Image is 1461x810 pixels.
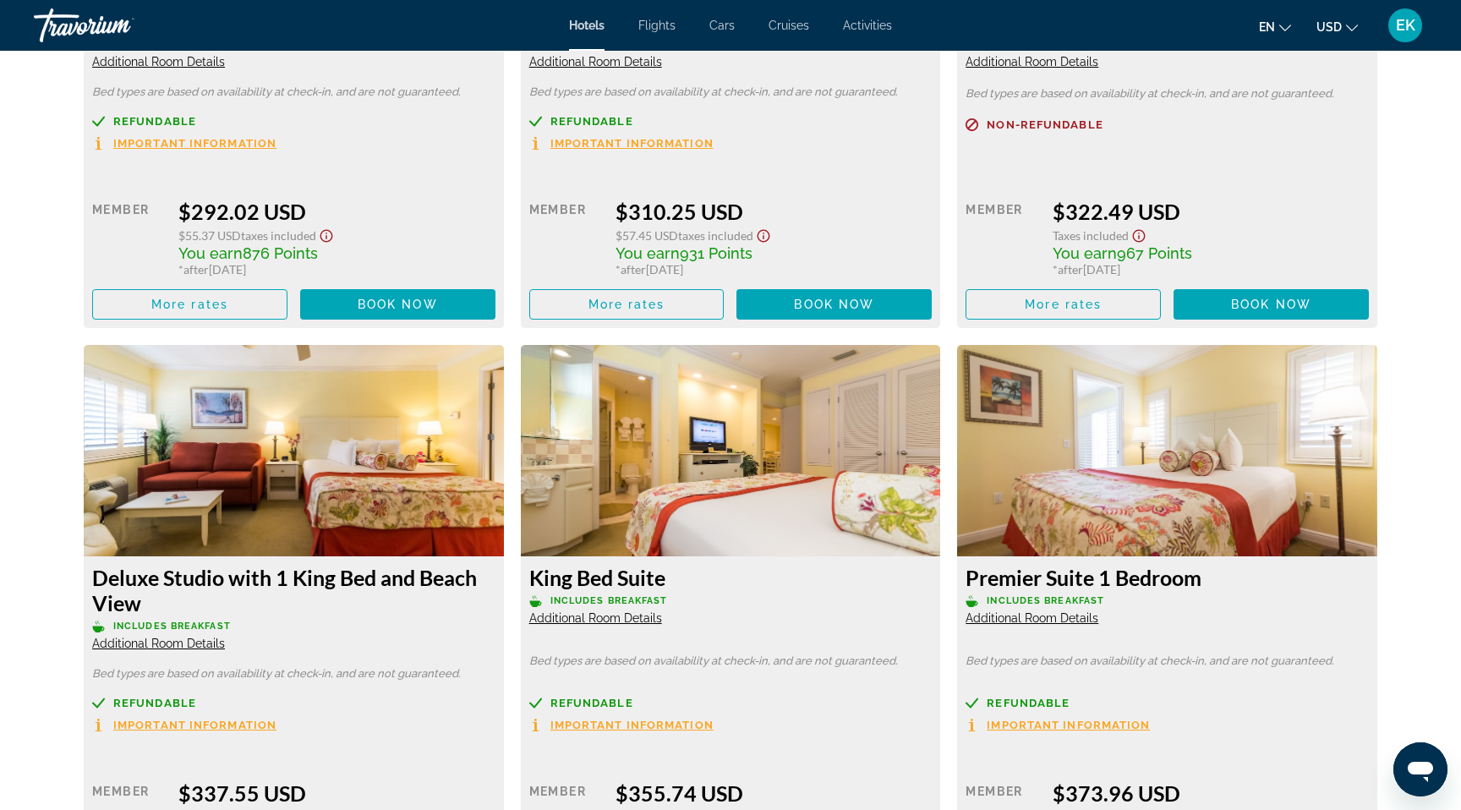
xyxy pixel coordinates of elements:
span: Important Information [550,138,714,149]
span: USD [1316,20,1342,34]
div: $310.25 USD [616,199,932,224]
button: Change currency [1316,14,1358,39]
span: Additional Room Details [92,55,225,68]
img: 26d8b5c2-420d-45d9-9567-c561883683a0.jpeg [521,345,941,556]
span: Important Information [113,720,276,731]
p: Bed types are based on availability at check-in, and are not guaranteed. [966,88,1369,100]
span: en [1259,20,1275,34]
button: Important Information [966,718,1150,732]
div: Member [92,199,166,276]
span: Additional Room Details [966,55,1098,68]
span: Refundable [113,698,196,709]
div: $337.55 USD [178,780,495,806]
button: Book now [1174,289,1369,320]
span: Important Information [987,720,1150,731]
span: Refundable [550,698,633,709]
span: Important Information [550,720,714,731]
span: $57.45 USD [616,228,678,243]
div: $373.96 USD [1053,780,1369,806]
span: Book now [1231,298,1311,311]
button: More rates [92,289,287,320]
span: Book now [358,298,438,311]
h3: Deluxe Studio with 1 King Bed and Beach View [92,565,495,616]
iframe: Button to launch messaging window [1393,742,1447,796]
button: Show Taxes and Fees disclaimer [1129,224,1149,244]
span: Additional Room Details [966,611,1098,625]
span: Non-refundable [987,119,1103,130]
span: EK [1396,17,1415,34]
span: More rates [151,298,228,311]
span: Taxes included [241,228,316,243]
div: Member [529,199,603,276]
button: More rates [966,289,1161,320]
span: You earn [616,244,680,262]
span: Important Information [113,138,276,149]
span: More rates [1025,298,1102,311]
a: Cruises [769,19,809,32]
a: Cars [709,19,735,32]
button: Important Information [529,136,714,151]
span: You earn [1053,244,1117,262]
span: Taxes included [678,228,753,243]
span: after [621,262,646,276]
p: Bed types are based on availability at check-in, and are not guaranteed. [966,655,1369,667]
button: More rates [529,289,725,320]
p: Bed types are based on availability at check-in, and are not guaranteed. [529,655,933,667]
div: * [DATE] [616,262,932,276]
div: Member [966,199,1039,276]
span: Taxes included [1053,228,1129,243]
div: $322.49 USD [1053,199,1369,224]
h3: King Bed Suite [529,565,933,590]
a: Activities [843,19,892,32]
button: Book now [736,289,932,320]
button: Important Information [92,136,276,151]
div: * [DATE] [1053,262,1369,276]
button: User Menu [1383,8,1427,43]
span: Includes Breakfast [987,595,1104,606]
span: 876 Points [243,244,318,262]
span: Additional Room Details [92,637,225,650]
span: More rates [588,298,665,311]
span: 931 Points [680,244,752,262]
p: Bed types are based on availability at check-in, and are not guaranteed. [92,86,495,98]
span: after [1058,262,1083,276]
a: Refundable [92,697,495,709]
span: Includes Breakfast [113,621,231,632]
img: 20caab65-db0e-4a82-b123-86184bbf0957.jpeg [84,345,504,556]
span: $55.37 USD [178,228,241,243]
span: Additional Room Details [529,55,662,68]
h3: Premier Suite 1 Bedroom [966,565,1369,590]
button: Show Taxes and Fees disclaimer [753,224,774,244]
span: Includes Breakfast [550,595,668,606]
button: Show Taxes and Fees disclaimer [316,224,337,244]
a: Refundable [529,697,933,709]
button: Book now [300,289,495,320]
a: Flights [638,19,676,32]
span: Additional Room Details [529,611,662,625]
button: Change language [1259,14,1291,39]
a: Refundable [529,115,933,128]
span: Refundable [113,116,196,127]
p: Bed types are based on availability at check-in, and are not guaranteed. [529,86,933,98]
a: Refundable [966,697,1369,709]
img: 63ee4f72-dc27-4621-90b2-8ef417558da9.jpeg [957,345,1377,556]
span: 967 Points [1117,244,1192,262]
p: Bed types are based on availability at check-in, and are not guaranteed. [92,668,495,680]
span: Refundable [987,698,1070,709]
button: Important Information [529,718,714,732]
div: * [DATE] [178,262,495,276]
a: Travorium [34,3,203,47]
span: Refundable [550,116,633,127]
span: after [183,262,209,276]
button: Important Information [92,718,276,732]
div: $355.74 USD [616,780,932,806]
a: Refundable [92,115,495,128]
span: You earn [178,244,243,262]
div: $292.02 USD [178,199,495,224]
a: Hotels [569,19,605,32]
